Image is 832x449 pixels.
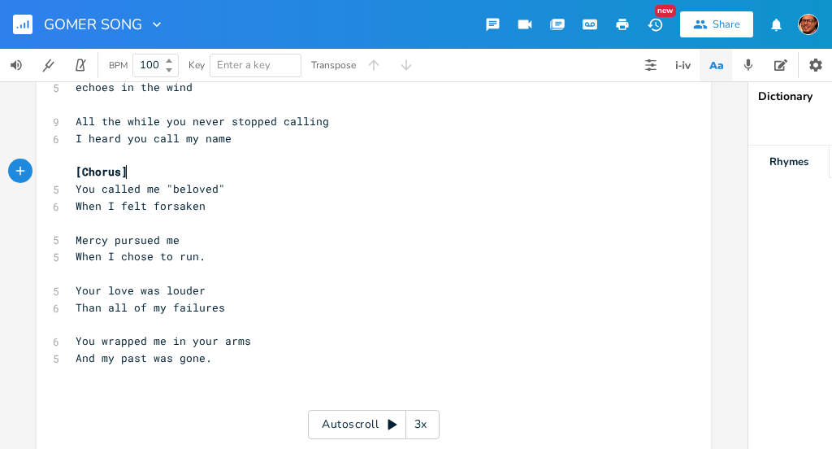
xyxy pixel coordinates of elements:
span: Than all of my failures [76,300,225,315]
span: When I chose to run. [76,249,206,264]
div: New [655,5,676,17]
span: GOMER SONG [44,17,142,32]
span: All the while you never stopped calling [76,114,329,129]
div: Share [713,17,740,32]
div: Rhymes [748,146,829,178]
span: And my past was gone. [76,351,212,365]
div: Transpose [311,60,356,70]
span: You called me "beloved" [76,181,225,196]
div: Key [188,60,205,70]
div: BPM [109,61,128,70]
span: You wrapped me in your arms [76,333,251,348]
button: Share [680,11,753,37]
span: Enter a key [217,58,271,72]
span: I heard you call my name [76,131,232,146]
button: New [639,10,671,39]
div: 3x [406,410,435,439]
span: Mercy pursued me [76,233,180,247]
span: Your love was louder [76,283,206,298]
span: echoes in the wind [76,80,193,94]
span: When I felt forsaken [76,198,206,213]
div: Autoscroll [308,410,440,439]
img: Isai Serrano [798,14,819,35]
span: [Chorus] [76,164,128,179]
